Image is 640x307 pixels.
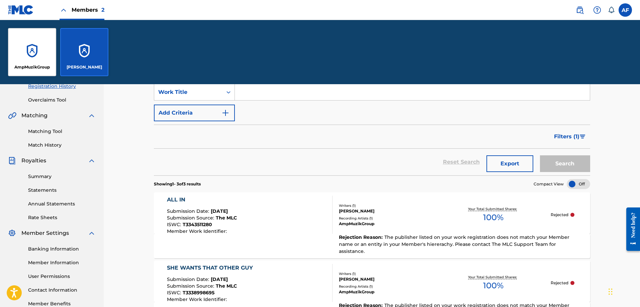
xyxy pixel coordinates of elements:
span: The MLC [216,215,237,221]
span: 100 % [483,211,504,223]
span: Royalties [21,157,46,165]
p: Showing 1 - 3 of 3 results [154,181,201,187]
a: Summary [28,173,96,180]
img: help [593,6,601,14]
p: Your Total Submitted Shares: [468,275,519,280]
div: Work Title [158,88,218,96]
span: T3343511280 [183,221,212,227]
button: Filters (1) [550,128,590,145]
span: 100 % [483,280,504,292]
form: Search Form [154,84,590,175]
div: ALL IN [167,196,237,204]
a: AccountsAmpMuzikGroup [8,28,56,76]
span: Member Work Identifier : [167,296,228,302]
a: Annual Statements [28,200,96,207]
div: Help [590,3,604,17]
div: [PERSON_NAME] [339,208,436,214]
div: Writers ( 1 ) [339,271,436,276]
iframe: Chat Widget [607,275,640,307]
div: SHE WANTS THAT OTHER GUY [167,264,256,272]
div: User Menu [619,3,632,17]
span: Member Settings [21,229,69,237]
img: 9d2ae6d4665cec9f34b9.svg [221,109,230,117]
button: Add Criteria [154,105,235,121]
a: User Permissions [28,273,96,280]
span: The MLC [216,283,237,289]
span: Submission Source : [167,283,216,289]
span: Matching [21,112,48,120]
span: Members [72,6,104,14]
a: Banking Information [28,246,96,253]
img: Royalties [8,157,16,165]
a: Statements [28,187,96,194]
span: Rejection Reason : [339,234,384,240]
div: Drag [609,282,613,302]
img: MLC Logo [8,5,34,15]
img: expand [88,112,96,120]
a: Rate Sheets [28,214,96,221]
img: expand [88,229,96,237]
p: Anthony Fleming [67,64,102,70]
span: T3338998695 [183,290,214,296]
span: [DATE] [211,276,228,282]
p: AmpMuzikGroup [14,64,50,70]
p: Rejected [551,280,568,286]
div: AmpMuzikGroup [339,289,436,295]
img: Matching [8,112,16,120]
span: Submission Source : [167,215,216,221]
span: Submission Date : [167,276,211,282]
span: 2 [101,7,104,13]
span: [DATE] [211,208,228,214]
div: [PERSON_NAME] [339,276,436,282]
a: Registration History [28,83,96,90]
div: Recording Artists ( 1 ) [339,284,436,289]
img: filter [580,135,585,139]
span: ISWC : [167,290,183,296]
img: search [576,6,584,14]
a: Public Search [573,3,586,17]
div: AmpMuzikGroup [339,221,436,227]
img: expand [88,157,96,165]
a: Matching Tool [28,128,96,135]
img: Close [60,6,68,14]
img: Member Settings [8,229,16,237]
span: ISWC : [167,221,183,227]
span: Submission Date : [167,208,211,214]
p: Rejected [551,212,568,218]
button: Export [486,155,533,172]
span: Filters ( 1 ) [554,133,579,141]
span: Compact View [534,181,564,187]
span: The publisher listed on your work registration does not match your Member name or an entity in yo... [339,234,569,254]
a: ALL INSubmission Date:[DATE]Submission Source:The MLCISWC:T3343511280Member Work Identifier:Write... [154,192,590,258]
a: Accounts[PERSON_NAME] [60,28,108,76]
iframe: Resource Center [621,202,640,256]
span: Member Work Identifier : [167,228,228,234]
p: Your Total Submitted Shares: [468,206,519,211]
div: Notifications [608,7,615,13]
div: Recording Artists ( 1 ) [339,216,436,221]
a: Contact Information [28,287,96,294]
a: Member Information [28,259,96,266]
div: Writers ( 1 ) [339,203,436,208]
a: Overclaims Tool [28,97,96,104]
a: Match History [28,142,96,149]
